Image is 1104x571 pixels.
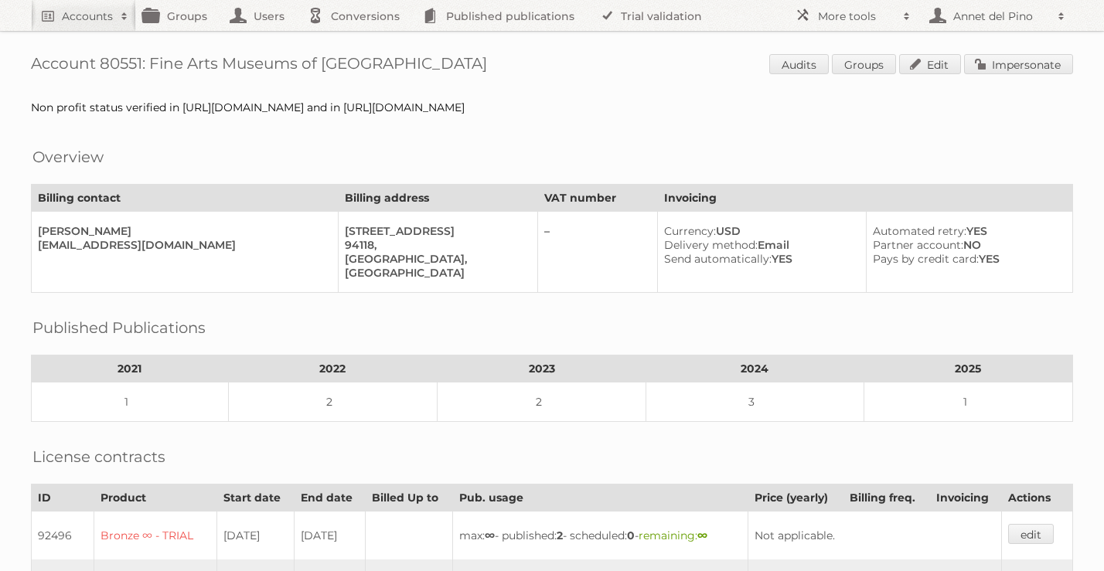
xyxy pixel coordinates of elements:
[658,185,1073,212] th: Invoicing
[664,252,772,266] span: Send automatically:
[438,382,646,422] td: 2
[32,145,104,168] h2: Overview
[818,8,895,24] h2: More tools
[295,484,366,512] th: End date
[295,512,366,560] td: [DATE]
[873,224,966,238] span: Automated retry:
[769,54,829,74] a: Audits
[32,484,94,512] th: ID
[32,445,165,468] h2: License contracts
[873,252,1060,266] div: YES
[217,512,295,560] td: [DATE]
[899,54,961,74] a: Edit
[843,484,929,512] th: Billing freq.
[345,266,525,280] div: [GEOGRAPHIC_DATA]
[438,355,646,382] th: 2023
[646,382,864,422] td: 3
[832,54,896,74] a: Groups
[453,484,748,512] th: Pub. usage
[748,512,1001,560] td: Not applicable.
[664,224,716,238] span: Currency:
[453,512,748,560] td: max: - published: - scheduled: -
[32,185,339,212] th: Billing contact
[485,529,495,542] strong: ∞
[31,100,1073,114] div: Non profit status verified in [URL][DOMAIN_NAME] and in [URL][DOMAIN_NAME]
[964,54,1073,74] a: Impersonate
[929,484,1001,512] th: Invoicing
[228,355,437,382] th: 2022
[864,355,1072,382] th: 2025
[873,238,1060,252] div: NO
[32,316,206,339] h2: Published Publications
[538,185,658,212] th: VAT number
[664,252,854,266] div: YES
[38,224,325,238] div: [PERSON_NAME]
[639,529,707,542] span: remaining:
[38,238,325,252] div: [EMAIL_ADDRESS][DOMAIN_NAME]
[345,252,525,266] div: [GEOGRAPHIC_DATA],
[94,512,217,560] td: Bronze ∞ - TRIAL
[345,224,525,238] div: [STREET_ADDRESS]
[697,529,707,542] strong: ∞
[32,355,229,382] th: 2021
[949,8,1050,24] h2: Annet del Pino
[94,484,217,512] th: Product
[664,238,854,252] div: Email
[217,484,295,512] th: Start date
[32,382,229,422] td: 1
[873,238,963,252] span: Partner account:
[338,185,537,212] th: Billing address
[627,529,635,542] strong: 0
[538,212,658,293] td: –
[228,382,437,422] td: 2
[873,224,1060,238] div: YES
[748,484,843,512] th: Price (yearly)
[1008,524,1054,544] a: edit
[646,355,864,382] th: 2024
[31,54,1073,77] h1: Account 80551: Fine Arts Museums of [GEOGRAPHIC_DATA]
[864,382,1072,422] td: 1
[664,238,758,252] span: Delivery method:
[366,484,453,512] th: Billed Up to
[62,8,113,24] h2: Accounts
[873,252,979,266] span: Pays by credit card:
[1001,484,1072,512] th: Actions
[345,238,525,252] div: 94118,
[557,529,563,542] strong: 2
[664,224,854,238] div: USD
[32,512,94,560] td: 92496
